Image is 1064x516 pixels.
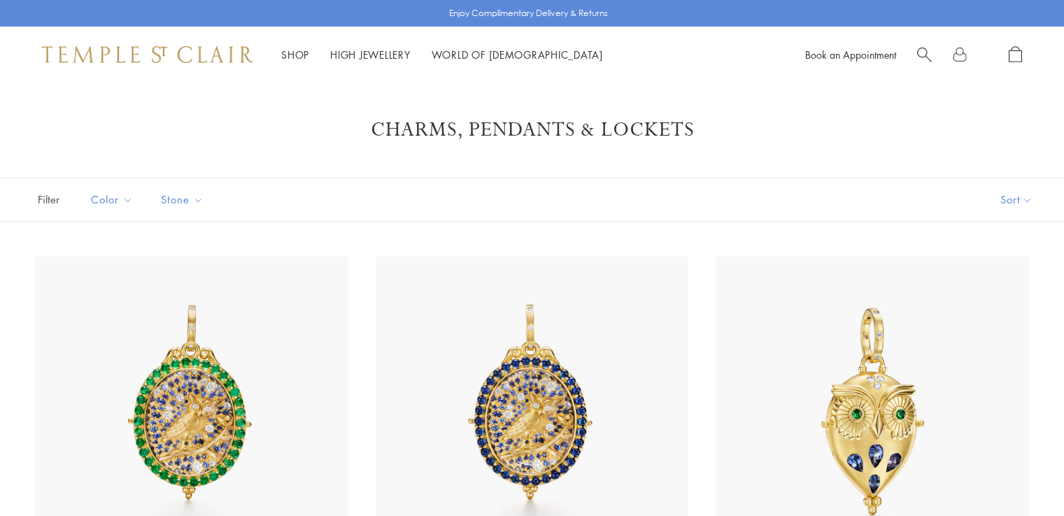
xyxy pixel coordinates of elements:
span: Stone [154,191,214,208]
a: Search [917,46,932,64]
a: Open Shopping Bag [1009,46,1022,64]
a: High JewelleryHigh Jewellery [330,48,411,62]
img: Temple St. Clair [42,46,253,63]
nav: Main navigation [281,46,603,64]
p: Enjoy Complimentary Delivery & Returns [449,6,608,20]
button: Show sort by [969,178,1064,221]
a: Book an Appointment [805,48,896,62]
span: Color [84,191,143,208]
button: Stone [150,184,214,215]
a: ShopShop [281,48,309,62]
a: World of [DEMOGRAPHIC_DATA]World of [DEMOGRAPHIC_DATA] [432,48,603,62]
button: Color [80,184,143,215]
h1: Charms, Pendants & Lockets [56,117,1008,143]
